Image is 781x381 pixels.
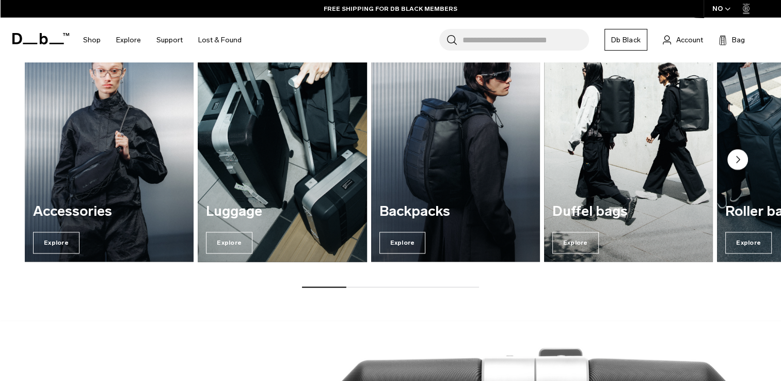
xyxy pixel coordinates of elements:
[206,232,252,253] span: Explore
[198,22,242,58] a: Lost & Found
[604,29,647,51] a: Db Black
[379,204,532,219] h3: Backpacks
[156,22,183,58] a: Support
[719,34,745,46] button: Bag
[379,232,426,253] span: Explore
[33,204,185,219] h3: Accessories
[198,34,366,262] a: Luggage Explore
[663,34,703,46] a: Account
[371,34,540,262] div: 3 / 7
[206,204,358,219] h3: Luggage
[75,18,249,62] nav: Main Navigation
[324,4,457,13] a: FREE SHIPPING FOR DB BLACK MEMBERS
[544,34,713,262] a: Duffel bags Explore
[33,232,79,253] span: Explore
[83,22,101,58] a: Shop
[116,22,141,58] a: Explore
[727,149,748,172] button: Next slide
[25,34,194,262] div: 1 / 7
[725,232,772,253] span: Explore
[198,34,366,262] div: 2 / 7
[552,232,599,253] span: Explore
[552,204,705,219] h3: Duffel bags
[25,34,194,262] a: Accessories Explore
[371,34,540,262] a: Backpacks Explore
[676,35,703,45] span: Account
[544,34,713,262] div: 4 / 7
[732,35,745,45] span: Bag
